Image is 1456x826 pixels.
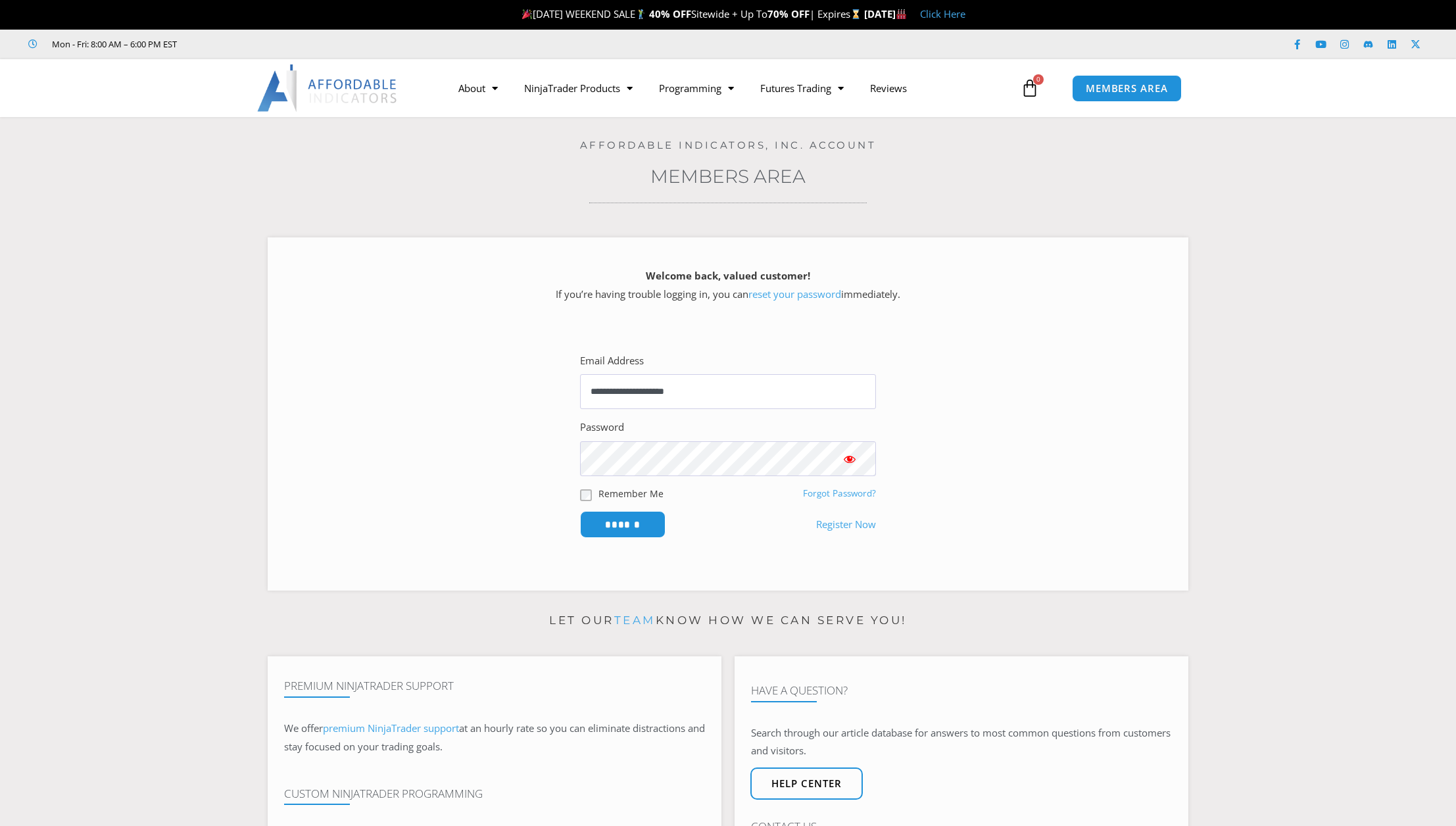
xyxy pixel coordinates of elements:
strong: 40% OFF [649,7,691,20]
img: LogoAI | Affordable Indicators – NinjaTrader [257,64,399,112]
p: If you’re having trouble logging in, you can immediately. [291,267,1165,304]
img: 🏭 [896,9,906,19]
span: Mon - Fri: 8:00 AM – 6:00 PM EST [49,36,177,52]
img: ⌛ [851,9,861,19]
a: Reviews [857,73,920,103]
a: 0 [1001,69,1059,107]
span: MEMBERS AREA [1086,84,1168,93]
h4: Custom NinjaTrader Programming [284,787,705,800]
img: 🎉 [522,9,532,19]
a: Programming [646,73,747,103]
a: Help center [750,767,863,800]
span: Help center [771,779,842,789]
iframe: Customer reviews powered by Trustpilot [195,37,393,51]
a: team [614,614,656,627]
h4: Have A Question? [751,684,1172,697]
strong: [DATE] [864,7,907,20]
strong: 70% OFF [767,7,810,20]
a: NinjaTrader Products [511,73,646,103]
a: About [445,73,511,103]
p: Let our know how we can serve you! [268,610,1188,631]
span: at an hourly rate so you can eliminate distractions and stay focused on your trading goals. [284,721,705,753]
nav: Menu [445,73,1017,103]
a: Futures Trading [747,73,857,103]
label: Password [580,418,624,437]
h4: Premium NinjaTrader Support [284,679,705,692]
p: Search through our article database for answers to most common questions from customers and visit... [751,724,1172,761]
a: Register Now [816,516,876,534]
a: premium NinjaTrader support [323,721,459,735]
button: Show password [823,441,876,476]
label: Remember Me [598,487,664,500]
strong: Welcome back, valued customer! [646,269,810,282]
a: MEMBERS AREA [1072,75,1182,102]
span: We offer [284,721,323,735]
a: Forgot Password? [803,487,876,499]
span: 0 [1033,74,1044,85]
a: Click Here [920,7,965,20]
img: 🏌️‍♂️ [636,9,646,19]
span: [DATE] WEEKEND SALE Sitewide + Up To | Expires [519,7,864,20]
a: reset your password [748,287,841,301]
label: Email Address [580,352,644,370]
a: Members Area [650,165,806,187]
a: Affordable Indicators, Inc. Account [580,139,877,151]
